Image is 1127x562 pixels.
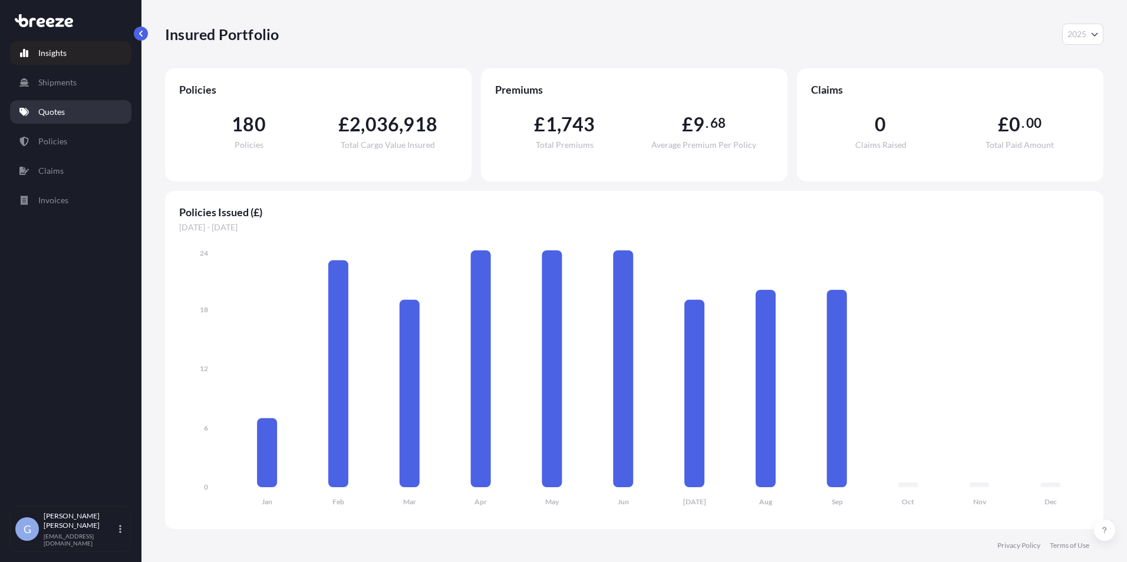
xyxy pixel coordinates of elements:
[350,115,361,134] span: 2
[262,497,272,506] tspan: Jan
[1009,115,1020,134] span: 0
[204,482,208,491] tspan: 0
[1062,24,1103,45] button: Year Selector
[561,115,595,134] span: 743
[10,189,131,212] a: Invoices
[618,497,629,506] tspan: Jun
[38,47,67,59] p: Insights
[341,141,435,149] span: Total Cargo Value Insured
[546,115,557,134] span: 1
[997,541,1040,550] a: Privacy Policy
[44,533,117,547] p: [EMAIL_ADDRESS][DOMAIN_NAME]
[44,511,117,530] p: [PERSON_NAME] [PERSON_NAME]
[399,115,403,134] span: ,
[998,115,1009,134] span: £
[232,115,266,134] span: 180
[235,141,263,149] span: Policies
[179,222,1089,233] span: [DATE] - [DATE]
[536,141,594,149] span: Total Premiums
[693,115,704,134] span: 9
[38,194,68,206] p: Invoices
[651,141,756,149] span: Average Premium Per Policy
[710,118,726,128] span: 68
[338,115,350,134] span: £
[832,497,843,506] tspan: Sep
[1050,541,1089,550] a: Terms of Use
[200,305,208,314] tspan: 18
[10,71,131,94] a: Shipments
[179,205,1089,219] span: Policies Issued (£)
[495,82,773,97] span: Premiums
[24,523,31,535] span: G
[10,41,131,65] a: Insights
[365,115,400,134] span: 036
[986,141,1054,149] span: Total Paid Amount
[403,497,416,506] tspan: Mar
[1044,497,1057,506] tspan: Dec
[38,77,77,88] p: Shipments
[179,82,457,97] span: Policies
[361,115,365,134] span: ,
[811,82,1089,97] span: Claims
[38,165,64,177] p: Claims
[682,115,693,134] span: £
[557,115,561,134] span: ,
[38,106,65,118] p: Quotes
[474,497,487,506] tspan: Apr
[759,497,773,506] tspan: Aug
[545,497,559,506] tspan: May
[534,115,545,134] span: £
[200,364,208,373] tspan: 12
[683,497,706,506] tspan: [DATE]
[1026,118,1042,128] span: 00
[200,249,208,257] tspan: 24
[902,497,914,506] tspan: Oct
[10,100,131,124] a: Quotes
[10,130,131,153] a: Policies
[855,141,907,149] span: Claims Raised
[38,135,67,147] p: Policies
[10,159,131,183] a: Claims
[204,424,208,432] tspan: 6
[332,497,344,506] tspan: Feb
[403,115,437,134] span: 918
[1021,118,1024,128] span: .
[1067,28,1086,40] span: 2025
[165,25,279,44] p: Insured Portfolio
[973,497,987,506] tspan: Nov
[706,118,709,128] span: .
[875,115,886,134] span: 0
